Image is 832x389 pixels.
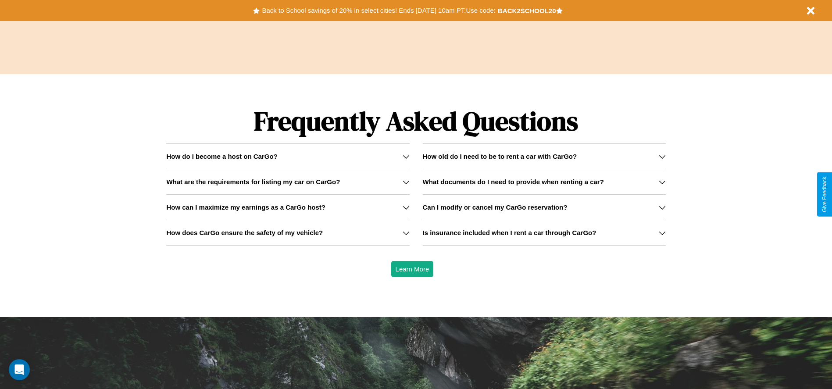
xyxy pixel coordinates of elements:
[423,153,577,160] h3: How old do I need to be to rent a car with CarGo?
[166,153,277,160] h3: How do I become a host on CarGo?
[423,229,596,236] h3: Is insurance included when I rent a car through CarGo?
[391,261,434,277] button: Learn More
[166,178,340,186] h3: What are the requirements for listing my car on CarGo?
[166,229,323,236] h3: How does CarGo ensure the safety of my vehicle?
[498,7,556,14] b: BACK2SCHOOL20
[166,203,325,211] h3: How can I maximize my earnings as a CarGo host?
[9,359,30,380] div: Open Intercom Messenger
[821,177,828,212] div: Give Feedback
[166,99,665,143] h1: Frequently Asked Questions
[423,203,568,211] h3: Can I modify or cancel my CarGo reservation?
[423,178,604,186] h3: What documents do I need to provide when renting a car?
[260,4,497,17] button: Back to School savings of 20% in select cities! Ends [DATE] 10am PT.Use code:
